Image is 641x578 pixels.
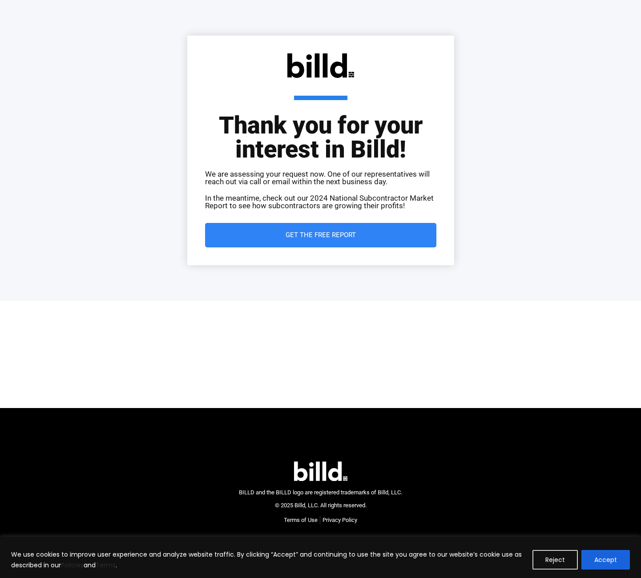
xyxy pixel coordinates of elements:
a: Terms of Use [284,516,318,525]
a: Policies [61,561,84,570]
button: Accept [581,550,630,570]
p: We are assessing your request now. One of our representatives will reach out via call or email wi... [205,170,436,186]
button: Reject [532,550,578,570]
a: Privacy Policy [323,516,357,525]
span: Get the Free Report [286,232,356,238]
p: We use cookies to improve user experience and analyze website traffic. By clicking “Accept” and c... [11,549,526,570]
a: Get the Free Report [205,223,436,247]
span: BILLD and the BILLD logo are registered trademarks of Billd, LLC. © 2025 Billd, LLC. All rights r... [239,489,402,509]
h1: Thank you for your interest in Billd! [205,96,436,162]
a: Terms [96,561,116,570]
nav: Menu [284,516,357,525]
p: In the meantime, check out our 2024 National Subcontractor Market Report to see how subcontractor... [205,194,436,210]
